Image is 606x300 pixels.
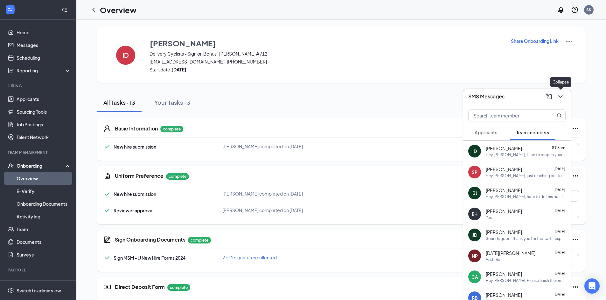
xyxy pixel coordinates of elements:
div: All Tasks · 13 [103,98,135,106]
span: Delivery Cyclists - Sign on Bonus · [PERSON_NAME] #712 [150,50,503,57]
svg: ChevronLeft [90,6,97,14]
div: Hey [PERSON_NAME], just reaching out to see if you are still coming in [DATE]? [486,173,566,178]
div: BJ [472,190,477,196]
div: Hey [PERSON_NAME], I had to reopen your I9 documents because one of your documents has to be your... [486,152,566,157]
button: [PERSON_NAME] [150,37,503,49]
button: ChevronDown [555,91,566,102]
input: Search team member [469,110,544,122]
svg: DirectDepositIcon [103,283,111,291]
div: Collapse [550,77,571,87]
svg: Collapse [61,7,68,13]
span: 8:08am [552,145,565,150]
svg: ComposeMessage [545,93,553,100]
span: [DATE] [554,166,565,171]
span: Applicants [475,130,497,135]
span: [PERSON_NAME] [486,145,522,151]
p: Share Onboarding Link [511,38,559,44]
svg: Checkmark [103,254,111,262]
svg: MagnifyingGlass [557,113,562,118]
svg: WorkstreamLogo [7,6,13,13]
div: Asshole [486,257,500,262]
button: ComposeMessage [544,91,554,102]
span: 2 of 2 signatures collected [222,255,277,260]
h4: ID [122,53,129,57]
a: Onboarding Documents [17,197,71,210]
h3: [PERSON_NAME] [150,38,216,49]
svg: User [103,125,111,132]
span: [PERSON_NAME] [486,229,522,235]
span: [DATE] [554,250,565,255]
span: [PERSON_NAME] [486,271,522,277]
span: [DATE][PERSON_NAME] [486,250,535,256]
span: [PERSON_NAME] [486,208,522,214]
p: complete [188,237,211,243]
svg: Analysis [8,67,14,74]
h1: Overview [100,4,136,15]
div: Switch to admin view [17,287,61,294]
h3: SMS Messages [468,93,505,100]
div: ID [472,148,477,154]
svg: Notifications [557,6,565,14]
span: Reviewer approval [114,208,153,213]
span: New hire submission [114,144,156,150]
span: [DATE] [554,187,565,192]
div: JD [472,232,477,238]
a: Documents [17,236,71,248]
span: [DATE] [554,229,565,234]
p: complete [166,173,189,180]
svg: Ellipses [572,125,579,132]
a: Activity log [17,210,71,223]
button: Share Onboarding Link [511,37,559,44]
span: Start date: [150,66,503,73]
a: PayrollCrown [17,277,71,290]
a: Sourcing Tools [17,105,71,118]
svg: Checkmark [103,143,111,150]
div: Yes [486,215,492,220]
p: complete [160,126,183,132]
span: [PERSON_NAME] completed on [DATE] [222,207,303,213]
span: [PERSON_NAME] completed on [DATE] [222,191,303,197]
div: Sounds good! Thank you for the swift response [486,236,566,241]
span: [PERSON_NAME] completed on [DATE] [222,143,303,149]
div: Payroll [8,267,70,273]
a: Applicants [17,93,71,105]
strong: [DATE] [171,67,186,72]
div: Hey [PERSON_NAME], Please finish the onboarding paperwork [DATE] so we can make sure you are read... [486,278,566,283]
h5: Sign Onboarding Documents [115,236,185,243]
div: Onboarding [17,163,66,169]
div: NP [472,253,478,259]
a: Surveys [17,248,71,261]
div: Reporting [17,67,71,74]
svg: CompanyDocumentIcon [103,236,111,243]
a: Team [17,223,71,236]
a: Job Postings [17,118,71,131]
a: Scheduling [17,51,71,64]
svg: Checkmark [103,190,111,198]
span: Sign MSM - JJ New Hire Forms 2024 [114,255,185,261]
svg: UserCheck [8,163,14,169]
h5: Uniform Preference [115,172,164,179]
svg: Ellipses [572,172,579,180]
a: Talent Network [17,131,71,143]
svg: Ellipses [572,236,579,243]
div: CA [471,274,478,280]
span: Team members [516,130,549,135]
svg: Ellipses [572,283,579,291]
span: New hire submission [114,191,156,197]
span: [PERSON_NAME] [486,292,522,298]
div: Open Intercom Messenger [584,278,600,294]
a: Messages [17,39,71,51]
p: complete [167,284,190,291]
svg: ChevronDown [557,93,564,100]
div: SP [472,169,477,175]
span: [DATE] [554,271,565,276]
div: Your Tasks · 3 [154,98,190,106]
svg: CustomFormIcon [103,172,111,180]
span: [EMAIL_ADDRESS][DOMAIN_NAME] · [PHONE_NUMBER] [150,58,503,65]
a: E-Verify [17,185,71,197]
h5: Basic Information [115,125,158,132]
div: SK [586,7,591,12]
a: Overview [17,172,71,185]
span: [DATE] [554,208,565,213]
